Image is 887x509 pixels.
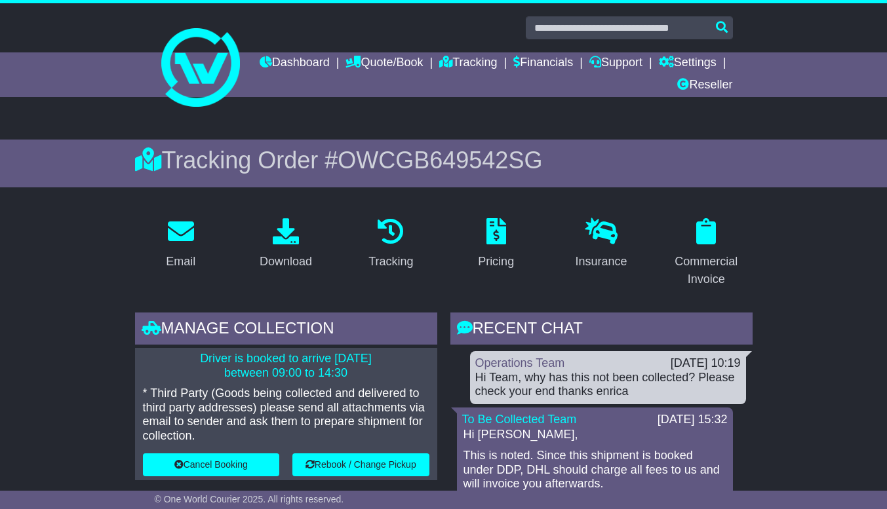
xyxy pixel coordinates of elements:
[575,253,627,271] div: Insurance
[360,214,422,275] a: Tracking
[589,52,642,75] a: Support
[166,253,195,271] div: Email
[439,52,497,75] a: Tracking
[463,428,726,442] p: Hi [PERSON_NAME],
[450,312,753,348] div: RECENT CHAT
[157,214,204,275] a: Email
[513,52,573,75] a: Financials
[659,52,717,75] a: Settings
[677,75,732,97] a: Reseller
[338,147,542,174] span: OWCGB649542SG
[135,146,753,174] div: Tracking Order #
[260,253,312,271] div: Download
[251,214,321,275] a: Download
[345,52,423,75] a: Quote/Book
[669,253,743,288] div: Commercial Invoice
[660,214,752,293] a: Commercial Invoice
[478,253,514,271] div: Pricing
[475,356,565,369] a: Operations Team
[658,413,728,427] div: [DATE] 15:32
[143,453,280,476] button: Cancel Booking
[260,52,330,75] a: Dashboard
[463,449,726,491] p: This is noted. Since this shipment is booked under DDP, DHL should charge all fees to us and will...
[292,453,429,476] button: Rebook / Change Pickup
[135,312,437,348] div: Manage collection
[566,214,635,275] a: Insurance
[155,494,344,504] span: © One World Courier 2025. All rights reserved.
[469,214,522,275] a: Pricing
[671,356,741,371] div: [DATE] 10:19
[368,253,413,271] div: Tracking
[462,413,577,426] a: To Be Collected Team
[475,371,741,399] div: Hi Team, why has this not been collected? Please check your end thanks enrica
[143,386,429,443] p: * Third Party (Goods being collected and delivered to third party addresses) please send all atta...
[143,352,429,380] p: Driver is booked to arrive [DATE] between 09:00 to 14:30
